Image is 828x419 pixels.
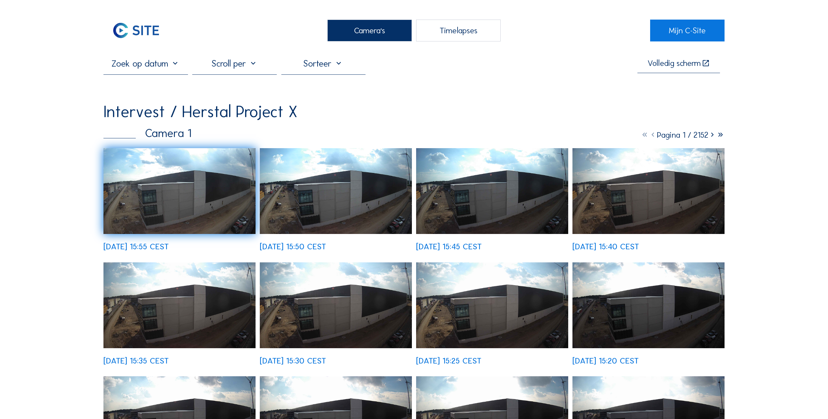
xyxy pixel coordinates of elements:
a: C-SITE Logo [103,20,178,41]
img: image_53489154 [260,148,412,234]
div: [DATE] 15:40 CEST [572,242,639,251]
img: image_53488783 [103,262,256,348]
img: C-SITE Logo [103,20,168,41]
img: image_53488328 [572,262,725,348]
span: Pagina 1 / 2152 [657,130,708,140]
div: Camera's [327,20,412,41]
img: image_53489020 [416,148,568,234]
div: Timelapses [416,20,501,41]
div: [DATE] 15:20 CEST [572,357,639,365]
img: image_53489314 [103,148,256,234]
div: Volledig scherm [648,59,701,68]
div: [DATE] 15:25 CEST [416,357,481,365]
div: [DATE] 15:55 CEST [103,242,169,251]
a: Mijn C-Site [650,20,725,41]
div: Intervest / Herstal Project X [103,103,297,120]
div: [DATE] 15:45 CEST [416,242,482,251]
div: Camera 1 [103,128,191,139]
img: image_53488635 [260,262,412,348]
div: [DATE] 15:30 CEST [260,357,326,365]
input: Zoek op datum 󰅀 [103,58,188,69]
div: [DATE] 15:50 CEST [260,242,326,251]
img: image_53488866 [572,148,725,234]
div: [DATE] 15:35 CEST [103,357,169,365]
img: image_53488478 [416,262,568,348]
